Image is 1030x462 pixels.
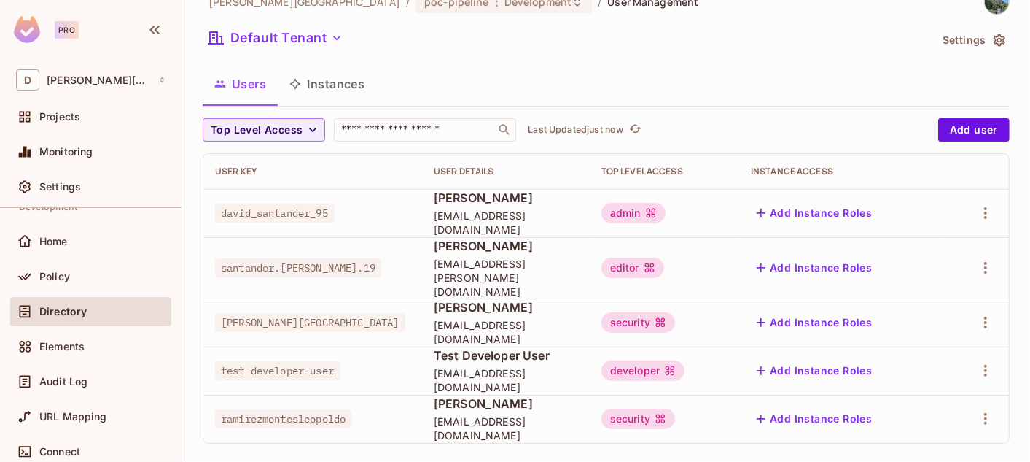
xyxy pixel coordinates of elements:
[434,257,578,299] span: [EMAIL_ADDRESS][PERSON_NAME][DOMAIN_NAME]
[434,415,578,442] span: [EMAIL_ADDRESS][DOMAIN_NAME]
[39,446,80,458] span: Connect
[215,361,340,380] span: test-developer-user
[39,306,87,317] span: Directory
[434,366,578,394] span: [EMAIL_ADDRESS][DOMAIN_NAME]
[434,318,578,346] span: [EMAIL_ADDRESS][DOMAIN_NAME]
[434,238,578,254] span: [PERSON_NAME]
[629,123,641,137] span: refresh
[626,121,644,139] button: refresh
[16,69,39,91] span: D
[39,341,85,353] span: Elements
[937,28,1010,52] button: Settings
[938,118,1010,142] button: Add user
[215,166,410,177] div: User Key
[601,258,664,278] div: editor
[278,66,376,102] button: Instances
[215,313,405,332] span: [PERSON_NAME][GEOGRAPHIC_DATA]
[601,312,675,333] div: security
[215,258,381,277] span: santander.[PERSON_NAME].19
[434,166,578,177] div: User Details
[55,21,79,39] div: Pro
[47,74,152,86] span: Workspace: david-santander
[203,66,278,102] button: Users
[215,409,351,428] span: ramirezmontesleopoldo
[434,299,578,315] span: [PERSON_NAME]
[601,409,675,429] div: security
[39,146,93,158] span: Monitoring
[623,121,644,139] span: Click to refresh data
[434,347,578,363] span: Test Developer User
[601,203,666,223] div: admin
[215,204,334,223] span: david_santander_95
[39,376,87,388] span: Audit Log
[39,111,80,123] span: Projects
[39,271,70,282] span: Policy
[14,16,40,43] img: SReyMgAAAABJRU5ErkJggg==
[601,361,684,381] div: developer
[751,407,878,431] button: Add Instance Roles
[211,121,303,139] span: Top Level Access
[434,396,578,412] span: [PERSON_NAME]
[203,118,325,142] button: Top Level Access
[39,181,81,193] span: Settings
[39,236,68,247] span: Home
[203,26,348,50] button: Default Tenant
[751,256,878,280] button: Add Instance Roles
[434,190,578,206] span: [PERSON_NAME]
[751,311,878,334] button: Add Instance Roles
[528,124,623,136] p: Last Updated just now
[751,166,933,177] div: Instance Access
[751,201,878,225] button: Add Instance Roles
[751,359,878,382] button: Add Instance Roles
[434,209,578,236] span: [EMAIL_ADDRESS][DOMAIN_NAME]
[601,166,727,177] div: Top Level Access
[39,411,107,423] span: URL Mapping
